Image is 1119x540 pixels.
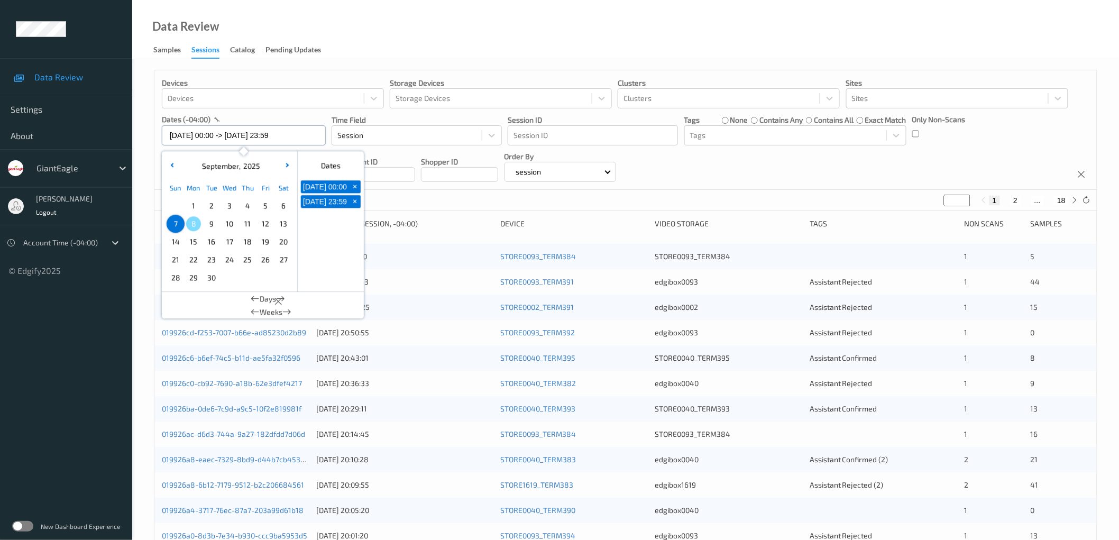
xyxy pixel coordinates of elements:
[1031,531,1038,540] span: 13
[240,216,255,231] span: 11
[810,455,888,464] span: Assistant Confirmed (2)
[276,252,291,267] span: 27
[162,404,301,413] a: 019926ba-0de6-7c9d-a9c5-10f2e819981f
[168,252,183,267] span: 21
[185,197,203,215] div: Choose Monday September 01 of 2025
[655,454,802,465] div: edgibox0040
[221,197,239,215] div: Choose Wednesday September 03 of 2025
[276,198,291,213] span: 6
[204,234,219,249] span: 16
[316,353,493,363] div: [DATE] 20:43:01
[153,44,181,58] div: Samples
[964,353,967,362] span: 1
[964,252,967,261] span: 1
[260,307,282,317] span: Weeks
[655,218,802,229] div: Video Storage
[316,429,493,440] div: [DATE] 20:14:45
[316,251,493,262] div: [DATE] 21:39:10
[258,252,273,267] span: 26
[316,480,493,490] div: [DATE] 20:09:55
[167,179,185,197] div: Sun
[185,215,203,233] div: Choose Monday September 08 of 2025
[500,429,576,438] a: STORE0093_TERM384
[964,455,968,464] span: 2
[185,179,203,197] div: Mon
[500,379,576,388] a: STORE0040_TERM382
[203,251,221,269] div: Choose Tuesday September 23 of 2025
[810,277,873,286] span: Assistant Rejected
[199,161,239,170] span: September
[239,215,256,233] div: Choose Thursday September 11 of 2025
[203,215,221,233] div: Choose Tuesday September 09 of 2025
[655,251,802,262] div: STORE0093_TERM384
[655,277,802,287] div: edgibox0093
[256,251,274,269] div: Choose Friday September 26 of 2025
[222,252,237,267] span: 24
[500,455,576,464] a: STORE0040_TERM383
[256,179,274,197] div: Fri
[1031,218,1089,229] div: Samples
[204,270,219,285] span: 30
[152,21,219,32] div: Data Review
[500,277,574,286] a: STORE0093_TERM391
[316,277,493,287] div: [DATE] 21:05:43
[964,277,967,286] span: 1
[421,157,498,167] p: Shopper ID
[964,480,968,489] span: 2
[500,506,575,515] a: STORE0040_TERM390
[167,251,185,269] div: Choose Sunday September 21 of 2025
[810,404,877,413] span: Assistant Confirmed
[964,303,967,312] span: 1
[500,531,575,540] a: STORE0093_TERM394
[1031,379,1035,388] span: 9
[274,197,292,215] div: Choose Saturday September 06 of 2025
[185,233,203,251] div: Choose Monday September 15 of 2025
[168,234,183,249] span: 14
[655,429,802,440] div: STORE0093_TERM384
[168,216,183,231] span: 7
[203,197,221,215] div: Choose Tuesday September 02 of 2025
[240,198,255,213] span: 4
[759,115,803,125] label: contains any
[1031,328,1035,337] span: 0
[1031,480,1039,489] span: 41
[203,179,221,197] div: Tue
[316,505,493,516] div: [DATE] 20:05:20
[964,218,1023,229] div: Non Scans
[258,234,273,249] span: 19
[512,167,545,177] p: session
[230,43,265,58] a: Catalog
[258,216,273,231] span: 12
[655,378,802,389] div: edgibox0040
[846,78,1068,88] p: Sites
[964,429,967,438] span: 1
[239,179,256,197] div: Thu
[655,480,802,490] div: edgibox1619
[239,233,256,251] div: Choose Thursday September 18 of 2025
[239,269,256,287] div: Choose Thursday October 02 of 2025
[167,233,185,251] div: Choose Sunday September 14 of 2025
[274,179,292,197] div: Sat
[298,155,364,176] div: Dates
[162,114,210,125] p: dates (-04:00)
[186,270,201,285] span: 29
[912,114,966,125] p: Only Non-Scans
[221,251,239,269] div: Choose Wednesday September 24 of 2025
[162,480,304,489] a: 019926a8-6b12-7179-9512-b2c206684561
[162,379,302,388] a: 019926c0-cb92-7690-a18b-62e3dfef4217
[240,161,260,170] span: 2025
[191,43,230,59] a: Sessions
[1054,196,1069,205] button: 18
[167,269,185,287] div: Choose Sunday September 28 of 2025
[810,353,877,362] span: Assistant Confirmed
[162,506,304,515] a: 019926a4-3717-76ec-87a7-203a99d61b18
[265,44,321,58] div: Pending Updates
[153,43,191,58] a: Samples
[274,251,292,269] div: Choose Saturday September 27 of 2025
[186,234,201,249] span: 15
[618,78,840,88] p: Clusters
[240,252,255,267] span: 25
[1031,429,1038,438] span: 16
[168,270,183,285] span: 28
[274,233,292,251] div: Choose Saturday September 20 of 2025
